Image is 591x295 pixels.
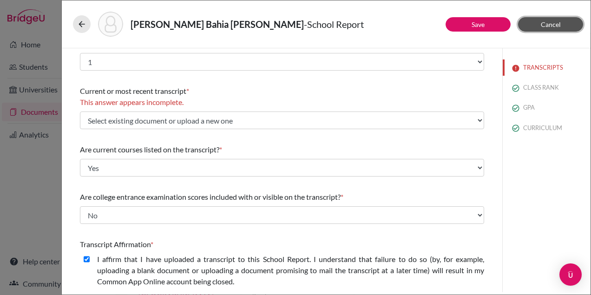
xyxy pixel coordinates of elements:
[80,98,184,106] span: This answer appears incomplete.
[80,145,219,154] span: Are current courses listed on the transcript?
[503,59,591,76] button: TRANSCRIPTS
[80,86,186,95] span: Current or most recent transcript
[559,263,582,286] div: Open Intercom Messenger
[503,79,591,96] button: CLASS RANK
[97,254,484,287] label: I affirm that I have uploaded a transcript to this School Report. I understand that failure to do...
[131,19,304,30] strong: [PERSON_NAME] Bahia [PERSON_NAME]
[80,192,341,201] span: Are college entrance examination scores included with or visible on the transcript?
[512,105,519,112] img: check_circle_outline-e4d4ac0f8e9136db5ab2.svg
[503,120,591,136] button: CURRICULUM
[512,125,519,132] img: check_circle_outline-e4d4ac0f8e9136db5ab2.svg
[304,19,364,30] span: - School Report
[503,99,591,116] button: GPA
[512,85,519,92] img: check_circle_outline-e4d4ac0f8e9136db5ab2.svg
[80,240,151,249] span: Transcript Affirmation
[512,65,519,72] img: error-544570611efd0a2d1de9.svg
